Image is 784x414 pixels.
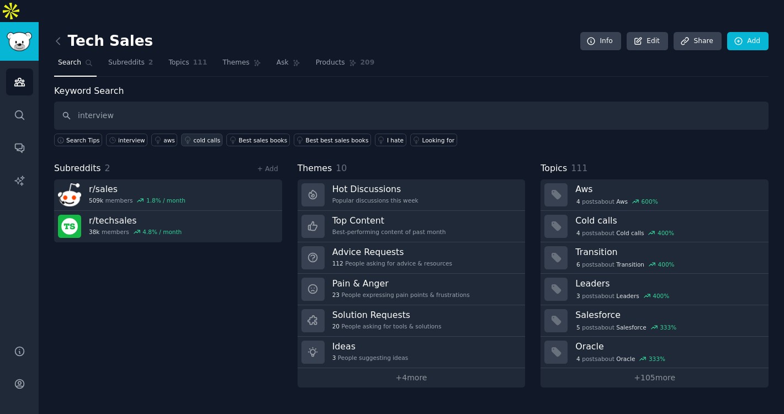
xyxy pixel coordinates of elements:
h3: Ideas [332,341,408,352]
div: People suggesting ideas [332,354,408,362]
div: 400 % [658,261,675,268]
div: I hate [387,136,404,144]
h3: Leaders [575,278,761,289]
span: Topics [541,162,567,176]
button: Search Tips [54,134,102,146]
a: Salesforce5postsaboutSalesforce333% [541,305,769,337]
div: interview [118,136,145,144]
div: 600 % [642,198,658,205]
span: Ask [277,58,289,68]
span: 111 [571,163,587,173]
a: Solution Requests20People asking for tools & solutions [298,305,526,337]
a: Looking for [410,134,457,146]
a: Oracle4postsaboutOracle333% [541,337,769,368]
span: Themes [223,58,250,68]
span: Subreddits [108,58,145,68]
div: Best-performing content of past month [332,228,446,236]
h3: Solution Requests [332,309,442,321]
div: Popular discussions this week [332,197,419,204]
div: 333 % [649,355,665,363]
h3: Salesforce [575,309,761,321]
div: members [89,197,186,204]
div: Looking for [422,136,455,144]
a: Pain & Anger23People expressing pain points & frustrations [298,274,526,305]
a: Products209 [312,54,378,77]
span: Subreddits [54,162,101,176]
a: Top ContentBest-performing content of past month [298,211,526,242]
span: Transition [616,261,644,268]
span: 4 [576,198,580,205]
div: 4.8 % / month [142,228,182,236]
span: 10 [336,163,347,173]
div: post s about [575,228,675,238]
a: cold calls [181,134,223,146]
label: Keyword Search [54,86,124,96]
a: Transition6postsaboutTransition400% [541,242,769,274]
h3: Transition [575,246,761,258]
span: 4 [576,355,580,363]
div: cold calls [193,136,220,144]
a: +4more [298,368,526,388]
div: post s about [575,291,670,301]
a: Cold calls4postsaboutCold calls400% [541,211,769,242]
h3: Oracle [575,341,761,352]
div: post s about [575,322,677,332]
span: 38k [89,228,99,236]
span: 5 [576,323,580,331]
span: Oracle [616,355,635,363]
a: Ask [273,54,304,77]
span: 3 [576,292,580,300]
span: 112 [332,259,343,267]
span: 6 [576,261,580,268]
span: Topics [168,58,189,68]
a: Topics111 [165,54,211,77]
span: 509k [89,197,103,204]
a: Edit [627,32,668,51]
h3: Top Content [332,215,446,226]
h3: r/ sales [89,183,186,195]
div: Best best sales books [306,136,369,144]
div: People asking for tools & solutions [332,322,442,330]
span: 2 [149,58,153,68]
a: r/techsales38kmembers4.8% / month [54,211,282,242]
div: post s about [575,259,675,269]
a: Share [674,32,721,51]
img: GummySearch logo [7,32,32,51]
span: Salesforce [616,323,646,331]
span: 20 [332,322,340,330]
a: aws [151,134,177,146]
h3: r/ techsales [89,215,182,226]
a: Ideas3People suggesting ideas [298,337,526,368]
a: Aws4postsaboutAws600% [541,179,769,211]
div: 1.8 % / month [146,197,186,204]
h3: Advice Requests [332,246,452,258]
div: 333 % [660,323,676,331]
img: sales [58,183,81,206]
div: members [89,228,182,236]
h3: Aws [575,183,761,195]
a: Subreddits2 [104,54,157,77]
span: Search [58,58,81,68]
span: Products [316,58,345,68]
a: Themes [219,54,265,77]
a: Leaders3postsaboutLeaders400% [541,274,769,305]
span: 4 [576,229,580,237]
span: 111 [193,58,208,68]
a: +105more [541,368,769,388]
a: Hot DiscussionsPopular discussions this week [298,179,526,211]
span: 3 [332,354,336,362]
img: techsales [58,215,81,238]
h3: Pain & Anger [332,278,470,289]
span: Cold calls [616,229,644,237]
a: Best sales books [226,134,289,146]
div: aws [163,136,175,144]
div: People expressing pain points & frustrations [332,291,470,299]
h3: Hot Discussions [332,183,419,195]
div: Best sales books [239,136,287,144]
input: Keyword search in audience [54,102,769,130]
div: post s about [575,197,659,206]
h2: Tech Sales [54,33,153,50]
a: Add [727,32,769,51]
a: interview [106,134,147,146]
span: Themes [298,162,332,176]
